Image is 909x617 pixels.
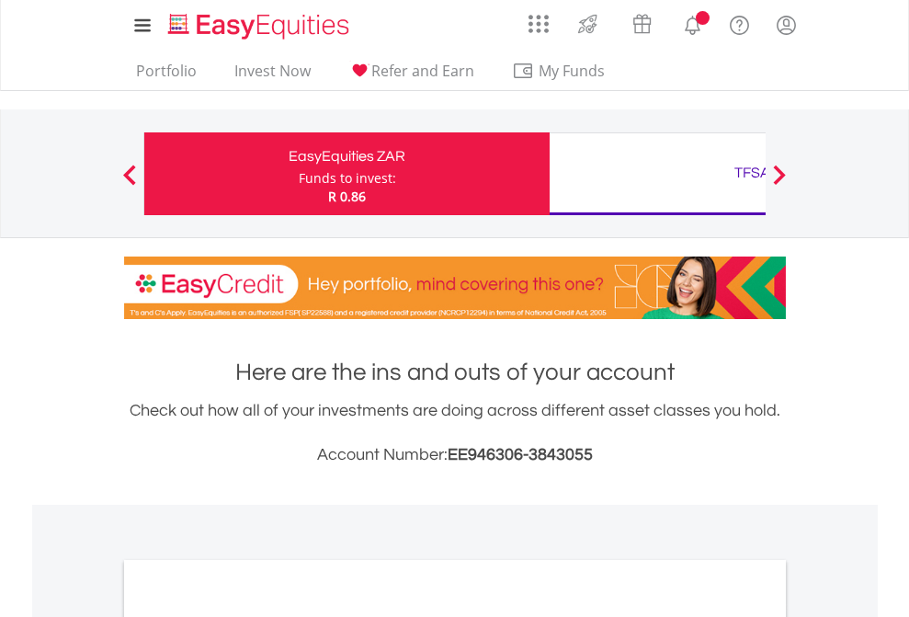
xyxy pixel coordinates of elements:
div: EasyEquities ZAR [155,143,539,169]
h3: Account Number: [124,442,786,468]
a: Portfolio [129,62,204,90]
a: Invest Now [227,62,318,90]
img: grid-menu-icon.svg [528,14,549,34]
div: Funds to invest: [299,169,396,188]
span: My Funds [512,59,632,83]
a: Refer and Earn [341,62,482,90]
a: Notifications [669,5,716,41]
span: R 0.86 [328,188,366,205]
img: EasyEquities_Logo.png [165,11,357,41]
a: FAQ's and Support [716,5,763,41]
span: Refer and Earn [371,61,474,81]
img: EasyCredit Promotion Banner [124,257,786,319]
button: Previous [111,174,148,192]
a: Vouchers [615,5,669,39]
a: My Profile [763,5,810,45]
img: vouchers-v2.svg [627,9,657,39]
span: EE946306-3843055 [448,446,593,463]
button: Next [761,174,798,192]
a: AppsGrid [517,5,561,34]
h1: Here are the ins and outs of your account [124,356,786,389]
div: Check out how all of your investments are doing across different asset classes you hold. [124,398,786,468]
img: thrive-v2.svg [573,9,603,39]
a: Home page [161,5,357,41]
